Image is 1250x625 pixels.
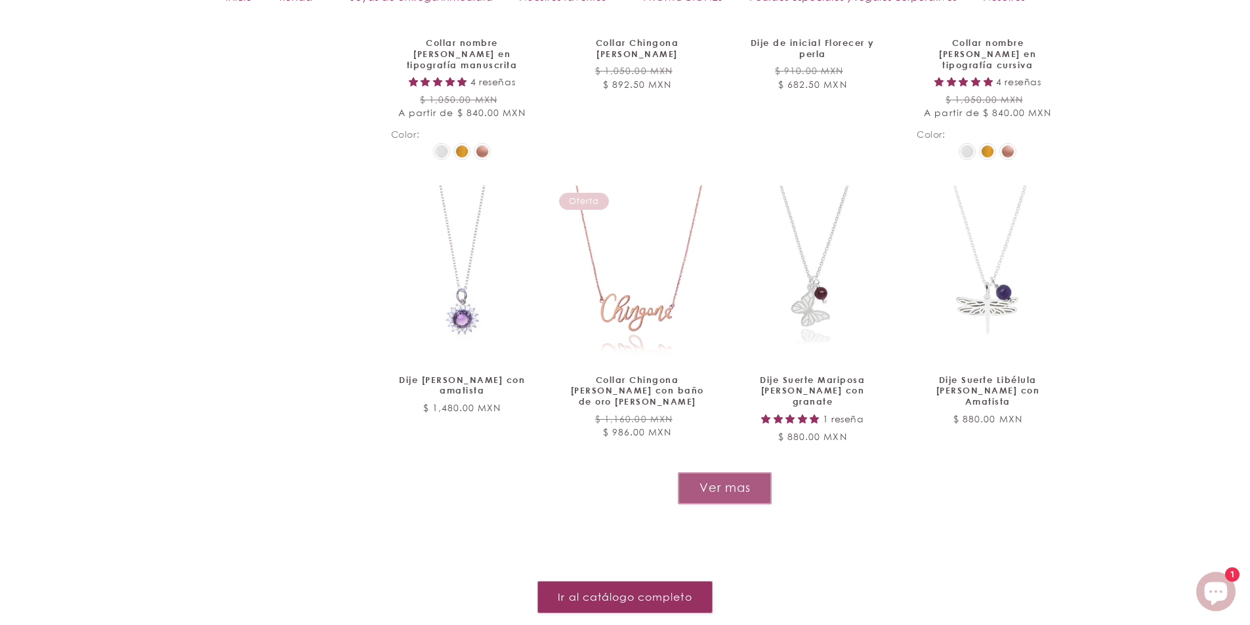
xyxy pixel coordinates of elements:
button: Ver mas [678,472,772,504]
a: Ir al catálogo completo [537,581,713,613]
a: Collar nombre [PERSON_NAME] en tipografía manuscrita [391,37,533,71]
a: Dije [PERSON_NAME] con amatista [391,374,533,397]
a: Dije Suerte Libélula [PERSON_NAME] con Amatista [917,374,1059,408]
inbox-online-store-chat: Chat de la tienda online Shopify [1192,572,1240,615]
a: Dije Suerte Mariposa [PERSON_NAME] con granate [741,374,884,408]
a: Dije de inicial Florecer y perla [741,37,884,60]
a: Collar nombre [PERSON_NAME] en tipografía cursiva [917,37,1059,71]
a: Collar Chingona [PERSON_NAME] con baño de oro [PERSON_NAME] [566,374,709,408]
a: Collar Chingona [PERSON_NAME] [566,37,709,60]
